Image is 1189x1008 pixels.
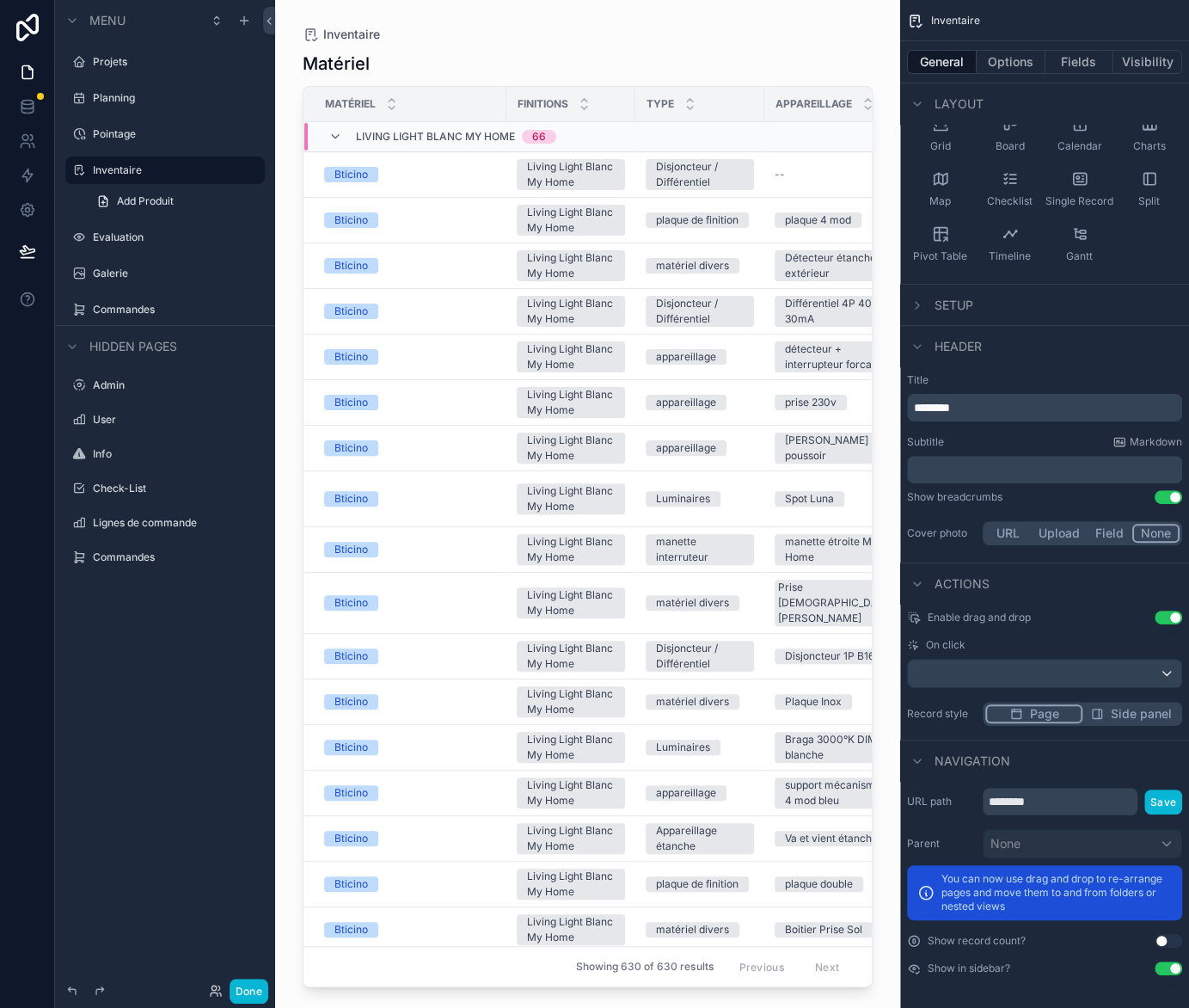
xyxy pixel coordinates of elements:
[907,837,976,851] label: Parent
[93,55,261,69] label: Projets
[996,139,1025,153] span: Board
[907,795,976,808] label: URL path
[907,50,977,74] button: General
[93,447,261,461] label: Info
[935,95,984,113] span: Layout
[1138,194,1160,208] span: Split
[93,516,261,530] label: Lignes de commande
[907,108,973,160] button: Grid
[93,163,254,177] label: Inventaire
[1113,50,1182,74] button: Visibility
[989,249,1031,263] span: Timeline
[93,550,261,564] label: Commandes
[1130,435,1182,449] span: Markdown
[907,163,973,215] button: Map
[1045,194,1113,208] span: Single Record
[93,378,261,392] label: Admin
[1116,163,1182,215] button: Split
[1046,163,1112,215] button: Single Record
[89,338,177,355] span: Hidden pages
[775,97,852,111] span: Appareillage
[977,50,1045,74] button: Options
[93,482,261,495] label: Check-List
[356,130,515,144] span: Living Light Blanc My Home
[907,373,1182,387] label: Title
[977,218,1043,270] button: Timeline
[1066,249,1093,263] span: Gantt
[907,490,1002,504] div: Show breadcrumbs
[941,872,1172,913] p: You can now use drag and drop to re-arrange pages and move them to and from folders or nested views
[1112,435,1182,449] a: Markdown
[990,835,1020,852] span: None
[93,127,261,141] label: Pointage
[907,218,973,270] button: Pivot Table
[935,575,990,593] span: Actions
[935,753,1010,770] span: Navigation
[1046,218,1112,270] button: Gantt
[907,707,976,721] label: Record style
[907,435,944,449] label: Subtitle
[928,611,1031,624] span: Enable drag and drop
[532,130,546,144] div: 66
[93,91,261,105] label: Planning
[518,97,568,111] span: Finitions
[935,297,973,314] span: Setup
[928,934,1026,948] label: Show record count?
[1111,705,1172,722] span: Side panel
[926,638,965,652] span: On click
[935,338,982,355] span: Header
[977,108,1043,160] button: Board
[1031,524,1088,543] button: Upload
[93,303,261,317] label: Commandes
[1144,790,1182,814] button: Save
[89,12,126,29] span: Menu
[931,14,980,28] span: Inventaire
[86,187,265,215] a: Add Produit
[930,139,951,153] span: Grid
[987,194,1033,208] span: Checklist
[93,267,261,280] label: Galerie
[977,163,1043,215] button: Checklist
[230,979,268,1004] button: Done
[1116,108,1182,160] button: Charts
[929,194,951,208] span: Map
[1046,108,1112,160] button: Calendar
[93,230,261,244] label: Evaluation
[1045,50,1114,74] button: Fields
[325,97,376,111] span: Matériel
[983,829,1182,858] button: None
[1088,524,1133,543] button: Field
[907,394,1182,421] div: scrollable content
[117,194,174,208] span: Add Produit
[576,960,713,974] span: Showing 630 of 630 results
[928,962,1010,975] label: Show in sidebar?
[1132,524,1180,543] button: None
[1057,139,1102,153] span: Calendar
[907,526,976,540] label: Cover photo
[1133,139,1166,153] span: Charts
[1030,705,1059,722] span: Page
[647,97,674,111] span: Type
[93,413,261,427] label: User
[907,456,1182,483] div: scrollable content
[913,249,967,263] span: Pivot Table
[985,524,1031,543] button: URL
